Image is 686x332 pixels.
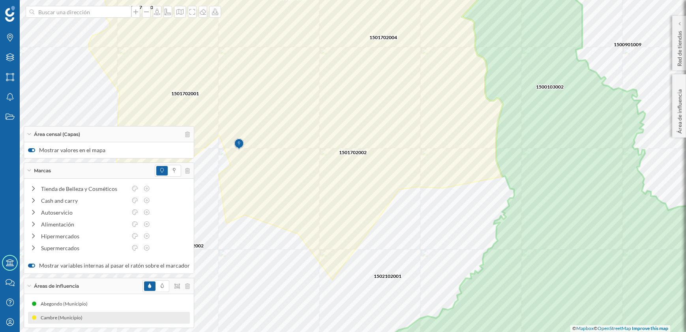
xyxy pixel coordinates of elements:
span: Marcas [34,167,51,174]
div: © © [570,325,670,332]
img: Marker [234,136,244,152]
span: Soporte [16,6,44,13]
div: Cambre (Municipio) [41,314,86,322]
span: Áreas de influencia [34,283,79,290]
p: Red de tiendas [676,28,684,66]
div: Supermercados [41,244,127,252]
a: Mapbox [576,325,594,331]
p: Área de influencia [676,86,684,134]
div: Alimentación [41,220,127,228]
div: Autoservicio [41,208,127,217]
div: Cash and carry [41,196,127,205]
a: Improve this map [632,325,668,331]
div: Tienda de Belleza y Cosméticos [41,185,127,193]
div: Hipermercados [41,232,127,240]
label: Mostrar valores en el mapa [28,146,190,154]
img: Geoblink Logo [5,6,15,22]
a: OpenStreetMap [598,325,631,331]
label: Mostrar variables internas al pasar el ratón sobre el marcador [28,262,190,270]
div: Abegondo (Municipio) [41,300,92,308]
span: Área censal (Capas) [34,131,80,138]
